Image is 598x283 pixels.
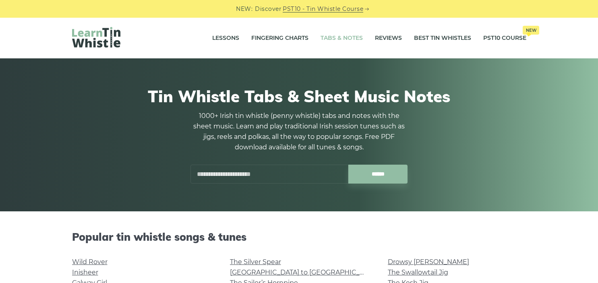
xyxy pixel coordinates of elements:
span: New [523,26,539,35]
h2: Popular tin whistle songs & tunes [72,231,526,243]
a: Drowsy [PERSON_NAME] [388,258,469,266]
a: Inisheer [72,269,98,276]
a: Reviews [375,28,402,48]
a: Lessons [212,28,239,48]
p: 1000+ Irish tin whistle (penny whistle) tabs and notes with the sheet music. Learn and play tradi... [190,111,408,153]
a: The Silver Spear [230,258,281,266]
h1: Tin Whistle Tabs & Sheet Music Notes [72,87,526,106]
a: Tabs & Notes [321,28,363,48]
img: LearnTinWhistle.com [72,27,120,48]
a: [GEOGRAPHIC_DATA] to [GEOGRAPHIC_DATA] [230,269,379,276]
a: Fingering Charts [251,28,308,48]
a: The Swallowtail Jig [388,269,448,276]
a: Wild Rover [72,258,108,266]
a: PST10 CourseNew [483,28,526,48]
a: Best Tin Whistles [414,28,471,48]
